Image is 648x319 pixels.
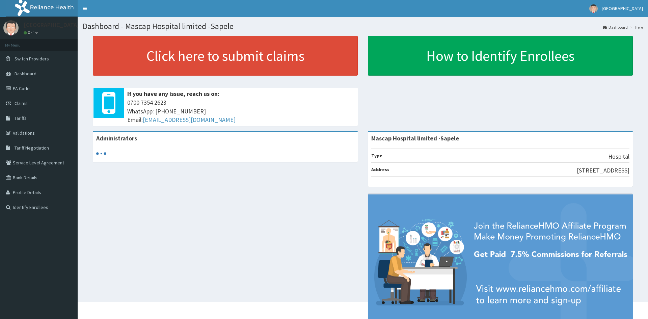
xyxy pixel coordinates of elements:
[371,153,382,159] b: Type
[96,134,137,142] b: Administrators
[127,98,354,124] span: 0700 7354 2623 WhatsApp: [PHONE_NUMBER] Email:
[83,22,643,31] h1: Dashboard - Mascap Hospital limited -Sapele
[96,149,106,159] svg: audio-loading
[603,24,628,30] a: Dashboard
[368,36,633,76] a: How to Identify Enrollees
[15,71,36,77] span: Dashboard
[589,4,598,13] img: User Image
[371,134,459,142] strong: Mascap Hospital limited -Sapele
[371,166,389,172] b: Address
[127,90,219,98] b: If you have any issue, reach us on:
[602,5,643,11] span: [GEOGRAPHIC_DATA]
[143,116,236,124] a: [EMAIL_ADDRESS][DOMAIN_NAME]
[3,20,19,35] img: User Image
[15,56,49,62] span: Switch Providers
[24,30,40,35] a: Online
[15,145,49,151] span: Tariff Negotiation
[577,166,629,175] p: [STREET_ADDRESS]
[608,152,629,161] p: Hospital
[15,100,28,106] span: Claims
[15,115,27,121] span: Tariffs
[628,24,643,30] li: Here
[24,22,79,28] p: [GEOGRAPHIC_DATA]
[93,36,358,76] a: Click here to submit claims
